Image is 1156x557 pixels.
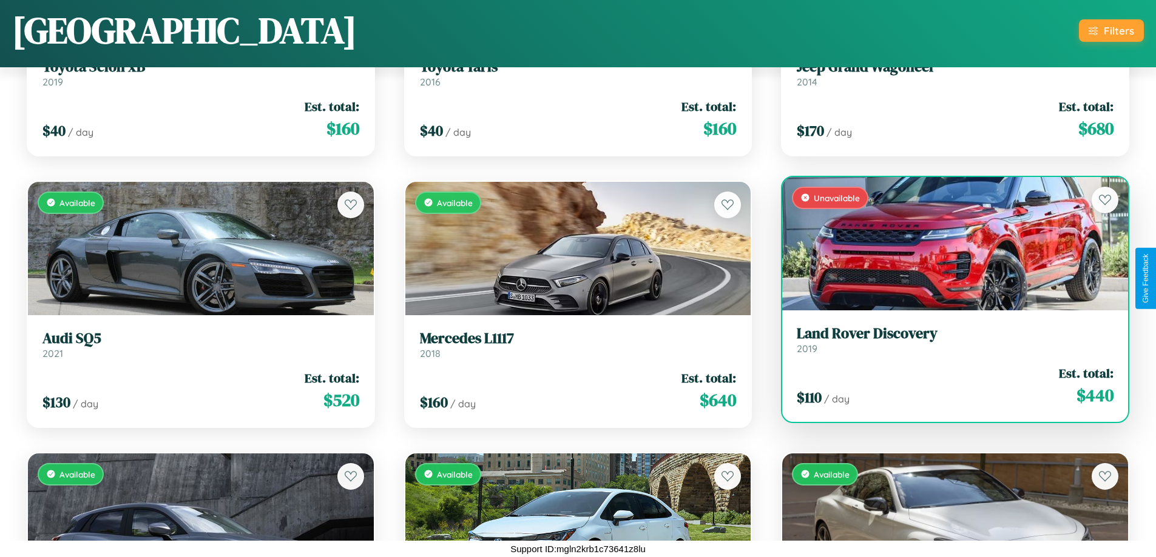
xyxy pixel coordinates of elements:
span: $ 40 [420,121,443,141]
span: 2014 [797,76,817,88]
button: Filters [1079,19,1144,42]
span: 2021 [42,347,63,359]
span: 2018 [420,347,441,359]
span: Est. total: [1059,98,1114,115]
span: Est. total: [305,98,359,115]
span: Unavailable [814,193,860,203]
a: Toyota Yaris2016 [420,58,737,88]
span: $ 160 [420,392,448,412]
span: Est. total: [681,98,736,115]
span: 2019 [797,342,817,355]
span: Available [437,469,473,479]
span: Est. total: [681,369,736,387]
span: / day [450,398,476,410]
h3: Land Rover Discovery [797,325,1114,342]
span: $ 520 [323,388,359,412]
a: Jeep Grand Wagoneer2014 [797,58,1114,88]
span: / day [73,398,98,410]
h3: Audi SQ5 [42,330,359,347]
span: $ 40 [42,121,66,141]
span: / day [445,126,471,138]
div: Filters [1104,24,1134,37]
h3: Toyota Scion xB [42,58,359,76]
span: $ 160 [703,116,736,141]
div: Give Feedback [1141,254,1150,303]
a: Toyota Scion xB2019 [42,58,359,88]
span: $ 640 [700,388,736,412]
span: / day [826,126,852,138]
span: Est. total: [1059,364,1114,382]
span: $ 160 [326,116,359,141]
span: $ 440 [1077,383,1114,407]
span: Available [437,198,473,208]
p: Support ID: mgln2krb1c73641z8lu [510,541,646,557]
span: Est. total: [305,369,359,387]
span: Available [59,198,95,208]
span: $ 170 [797,121,824,141]
h3: Toyota Yaris [420,58,737,76]
span: Available [59,469,95,479]
span: $ 680 [1078,116,1114,141]
h3: Mercedes L1117 [420,330,737,347]
span: $ 110 [797,387,822,407]
span: / day [824,393,850,405]
a: Mercedes L11172018 [420,330,737,359]
h1: [GEOGRAPHIC_DATA] [12,5,357,55]
span: $ 130 [42,392,70,412]
span: / day [68,126,93,138]
span: 2019 [42,76,63,88]
h3: Jeep Grand Wagoneer [797,58,1114,76]
span: 2016 [420,76,441,88]
a: Audi SQ52021 [42,330,359,359]
a: Land Rover Discovery2019 [797,325,1114,355]
span: Available [814,469,850,479]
